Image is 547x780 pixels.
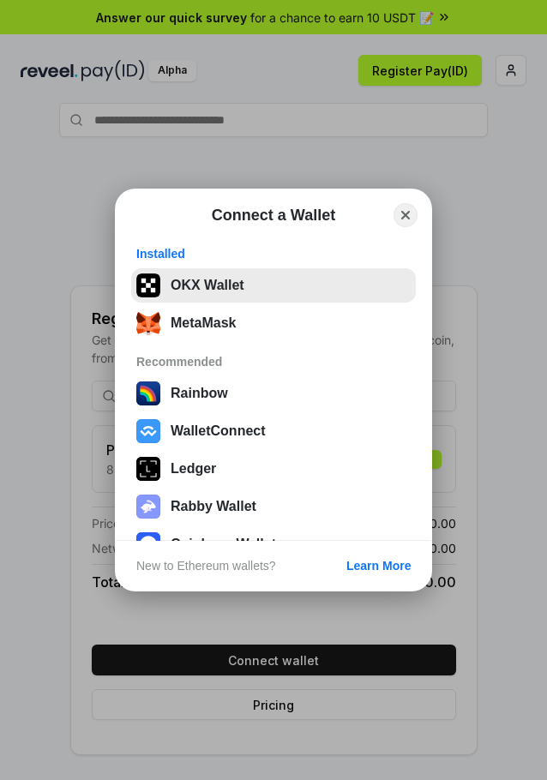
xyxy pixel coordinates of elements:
button: MetaMask [131,306,416,340]
div: Ledger [171,461,216,477]
button: Rabby Wallet [131,489,416,524]
button: Rainbow [131,376,416,411]
button: Coinbase Wallet [131,527,416,561]
div: Rainbow [171,386,228,401]
img: svg+xml,%3Csvg%20width%3D%2228%22%20height%3D%2228%22%20viewBox%3D%220%200%2028%2028%22%20fill%3D... [136,419,160,443]
div: OKX Wallet [171,278,244,293]
div: Recommended [136,354,411,369]
div: WalletConnect [171,423,266,439]
div: Learn More [346,558,411,573]
div: Rabby Wallet [171,499,256,514]
button: Ledger [131,452,416,486]
img: 5VZ71FV6L7PA3gg3tXrdQ+DgLhC+75Wq3no69P3MC0NFQpx2lL04Ql9gHK1bRDjsSBIvScBnDTk1WrlGIZBorIDEYJj+rhdgn... [136,273,160,297]
img: svg+xml;base64,PHN2ZyB3aWR0aD0iMzUiIGhlaWdodD0iMzQiIHZpZXdCb3g9IjAgMCAzNSAzNCIgZmlsbD0ibm9uZSIgeG... [136,311,160,335]
div: Coinbase Wallet [171,537,276,552]
div: MetaMask [171,315,236,331]
img: svg+xml,%3Csvg%20xmlns%3D%22http%3A%2F%2Fwww.w3.org%2F2000%2Fsvg%22%20width%3D%2228%22%20height%3... [136,457,160,481]
button: WalletConnect [131,414,416,448]
img: svg+xml,%3Csvg%20width%3D%2228%22%20height%3D%2228%22%20viewBox%3D%220%200%2028%2028%22%20fill%3D... [136,532,160,556]
img: svg+xml,%3Csvg%20xmlns%3D%22http%3A%2F%2Fwww.w3.org%2F2000%2Fsvg%22%20fill%3D%22none%22%20viewBox... [136,495,160,519]
div: New to Ethereum wallets? [136,558,276,573]
h1: Connect a Wallet [212,205,335,225]
button: Close [394,203,418,227]
img: svg+xml,%3Csvg%20width%3D%22120%22%20height%3D%22120%22%20viewBox%3D%220%200%20120%20120%22%20fil... [136,381,160,405]
div: Installed [136,246,411,261]
button: OKX Wallet [131,268,416,303]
